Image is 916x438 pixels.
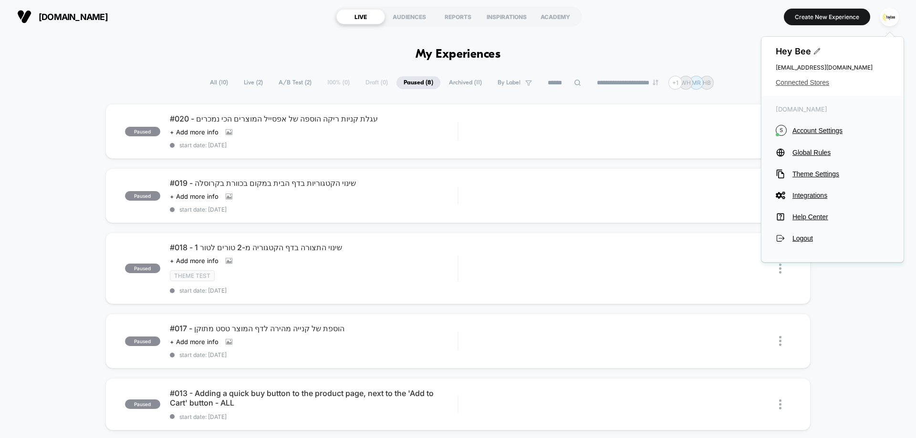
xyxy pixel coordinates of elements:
span: Logout [792,234,889,242]
span: #013 - Adding a quick buy button to the product page, next to the 'Add to Cart' button - ALL [170,388,458,407]
span: Theme Settings [792,170,889,178]
span: paused [125,336,160,346]
div: INSPIRATIONS [482,9,531,24]
span: Help Center [792,213,889,221]
span: #020 - עגלת קניות ריקה הוספה של אפסייל המוצרים הכי נמכרים [170,114,458,123]
span: paused [125,264,160,273]
button: ppic [877,7,902,27]
span: Paused ( 8 ) [396,76,440,89]
span: start date: [DATE] [170,413,458,420]
span: By Label [498,79,520,86]
img: close [779,336,781,346]
span: + Add more info [170,128,219,136]
button: Theme Settings [776,169,889,179]
span: [DOMAIN_NAME] [39,12,108,22]
span: start date: [DATE] [170,142,458,149]
button: [DOMAIN_NAME] [14,9,111,24]
span: start date: [DATE] [170,206,458,213]
div: + 1 [668,76,682,90]
span: Archived ( 11 ) [442,76,489,89]
span: start date: [DATE] [170,287,458,294]
span: Live ( 2 ) [237,76,270,89]
i: S [776,125,787,136]
button: Global Rules [776,148,889,157]
span: Integrations [792,192,889,199]
span: [EMAIL_ADDRESS][DOMAIN_NAME] [776,64,889,71]
span: paused [125,399,160,409]
span: [DOMAIN_NAME] [776,105,889,113]
span: start date: [DATE] [170,351,458,358]
button: SAccount Settings [776,125,889,136]
img: end [653,80,658,85]
span: paused [125,191,160,201]
button: Create New Experience [784,9,870,25]
button: Help Center [776,212,889,222]
span: + Add more info [170,193,219,200]
span: All ( 10 ) [203,76,235,89]
span: paused [125,127,160,136]
p: MR [692,79,701,86]
p: WH [681,79,691,86]
p: HB [703,79,711,86]
img: close [779,399,781,409]
img: Visually logo [17,10,31,24]
div: LIVE [336,9,385,24]
div: AUDIENCES [385,9,434,24]
span: + Add more info [170,257,219,265]
span: #017 - הוספת של קנייה מהירה לדף המוצר טסט מתוקן [170,324,458,333]
span: Theme Test [170,270,215,281]
div: REPORTS [434,9,482,24]
span: #018 - שינוי התצורה בדף הקטגוריה מ-2 טורים לטור 1 [170,243,458,252]
div: ACADEMY [531,9,580,24]
span: Global Rules [792,149,889,156]
span: + Add more info [170,338,219,346]
h1: My Experiences [416,48,501,61]
img: close [779,264,781,274]
img: ppic [880,8,899,26]
button: Connected Stores [776,79,889,86]
span: A/B Test ( 2 ) [271,76,319,89]
button: Integrations [776,191,889,200]
span: #019 - שינוי הקטגוריות בדף הבית במקום בכוורת בקרוסלה [170,178,458,188]
button: Logout [776,234,889,243]
span: Account Settings [792,127,889,134]
span: Hey Bee [776,46,889,56]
